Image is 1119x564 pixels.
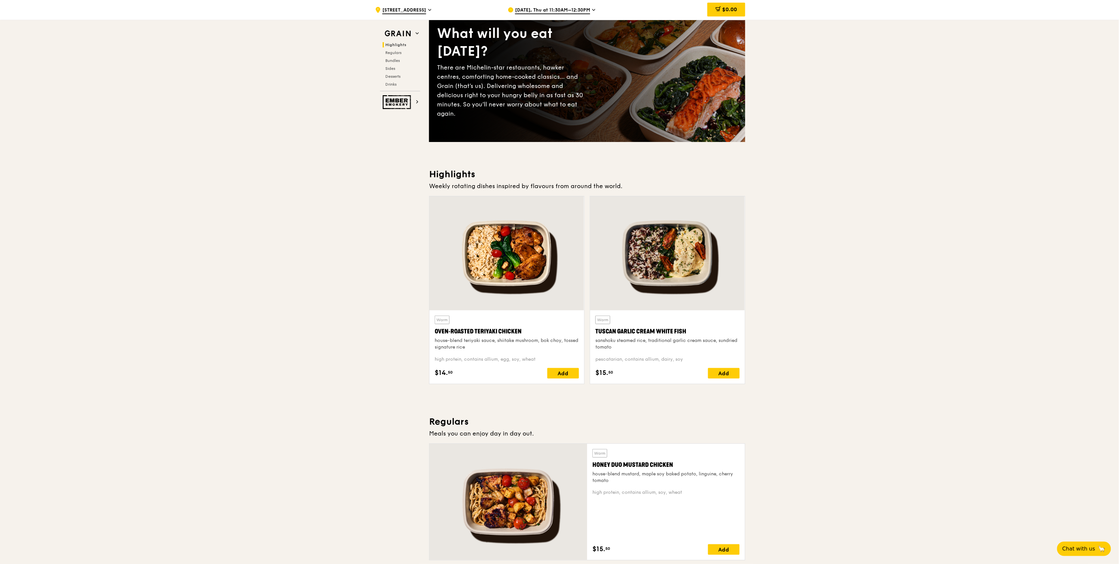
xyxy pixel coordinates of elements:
span: Bundles [385,58,400,63]
div: There are Michelin-star restaurants, hawker centres, comforting home-cooked classics… and Grain (... [437,63,587,118]
span: 50 [448,370,453,375]
div: Add [547,368,579,379]
div: house-blend teriyaki sauce, shiitake mushroom, bok choy, tossed signature rice [435,337,579,351]
img: Ember Smokery web logo [383,95,413,109]
div: Warm [592,449,607,458]
span: 50 [608,370,613,375]
div: Warm [595,316,610,324]
span: Sides [385,66,395,71]
div: high protein, contains allium, soy, wheat [592,489,740,496]
span: Regulars [385,50,401,55]
span: 🦙 [1098,545,1106,553]
div: Meals you can enjoy day in day out. [429,429,745,438]
img: Grain web logo [383,28,413,40]
h3: Highlights [429,168,745,180]
span: $15. [595,368,608,378]
span: $14. [435,368,448,378]
div: pescatarian, contains allium, dairy, soy [595,356,740,363]
div: Warm [435,316,450,324]
div: Add [708,368,740,379]
div: Weekly rotating dishes inspired by flavours from around the world. [429,182,745,191]
div: Add [708,544,740,555]
span: Highlights [385,42,406,47]
span: $15. [592,544,605,554]
span: [STREET_ADDRESS] [382,7,426,14]
div: Honey Duo Mustard Chicken [592,460,740,469]
div: house-blend mustard, maple soy baked potato, linguine, cherry tomato [592,471,740,484]
span: [DATE], Thu at 11:30AM–12:30PM [515,7,590,14]
h3: Regulars [429,416,745,428]
span: Chat with us [1062,545,1095,553]
div: sanshoku steamed rice, traditional garlic cream sauce, sundried tomato [595,337,740,351]
div: high protein, contains allium, egg, soy, wheat [435,356,579,363]
span: Desserts [385,74,400,79]
button: Chat with us🦙 [1057,542,1111,556]
div: What will you eat [DATE]? [437,25,587,60]
div: Tuscan Garlic Cream White Fish [595,327,740,336]
span: Drinks [385,82,396,87]
span: $0.00 [722,6,737,13]
span: 50 [605,546,610,551]
div: Oven‑Roasted Teriyaki Chicken [435,327,579,336]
